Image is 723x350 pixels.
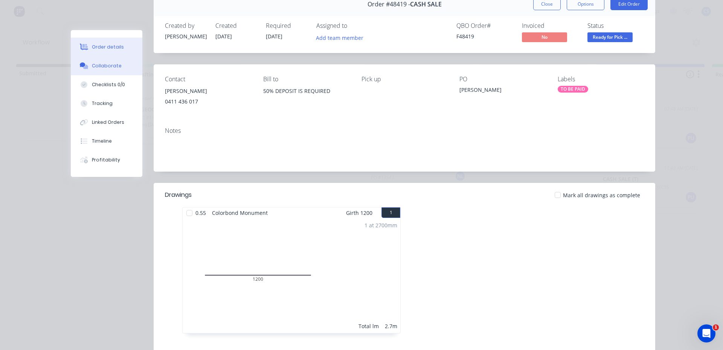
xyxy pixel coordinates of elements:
div: [PERSON_NAME] [165,32,206,40]
button: 1 [381,207,400,218]
div: Notes [165,127,644,134]
div: 2.7m [385,322,397,330]
span: Mark all drawings as complete [563,191,640,199]
div: Profitability [92,157,120,163]
div: Required [266,22,307,29]
span: 0.55 [192,207,209,218]
div: Assigned to [316,22,392,29]
div: Linked Orders [92,119,124,126]
div: Drawings [165,190,192,199]
div: Timeline [92,138,112,145]
span: No [522,32,567,42]
div: Collaborate [92,62,122,69]
div: 0411 436 017 [165,96,251,107]
button: Add team member [312,32,368,43]
div: Order details [92,44,124,50]
div: 50% DEPOSIT IS REQUIRED [263,86,349,110]
div: Created by [165,22,206,29]
div: Invoiced [522,22,578,29]
button: Checklists 0/0 [71,75,142,94]
button: Order details [71,38,142,56]
span: [DATE] [266,33,282,40]
div: Bill to [263,76,349,83]
button: Linked Orders [71,113,142,132]
div: Pick up [361,76,448,83]
span: Order #48419 - [368,1,410,8]
div: [PERSON_NAME] [459,86,546,96]
span: [DATE] [215,33,232,40]
div: F48419 [456,32,513,40]
div: [PERSON_NAME]0411 436 017 [165,86,251,110]
div: 50% DEPOSIT IS REQUIRED [263,86,349,96]
div: 012001 at 2700mmTotal lm2.7m [183,218,400,333]
div: PO [459,76,546,83]
span: 1 [713,324,719,330]
button: Ready for Pick ... [587,32,633,44]
div: Created [215,22,257,29]
span: CASH SALE [410,1,442,8]
div: Total lm [358,322,379,330]
div: QBO Order # [456,22,513,29]
span: Ready for Pick ... [587,32,633,42]
div: TO BE PAID [558,86,588,93]
span: Girth 1200 [346,207,372,218]
span: Colorbond Monument [209,207,271,218]
div: Status [587,22,644,29]
div: Tracking [92,100,113,107]
button: Tracking [71,94,142,113]
button: Timeline [71,132,142,151]
div: Labels [558,76,644,83]
div: 1 at 2700mm [365,221,397,229]
button: Add team member [316,32,368,43]
div: [PERSON_NAME] [165,86,251,96]
div: Contact [165,76,251,83]
iframe: Intercom live chat [697,324,715,342]
button: Profitability [71,151,142,169]
div: Checklists 0/0 [92,81,125,88]
button: Collaborate [71,56,142,75]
